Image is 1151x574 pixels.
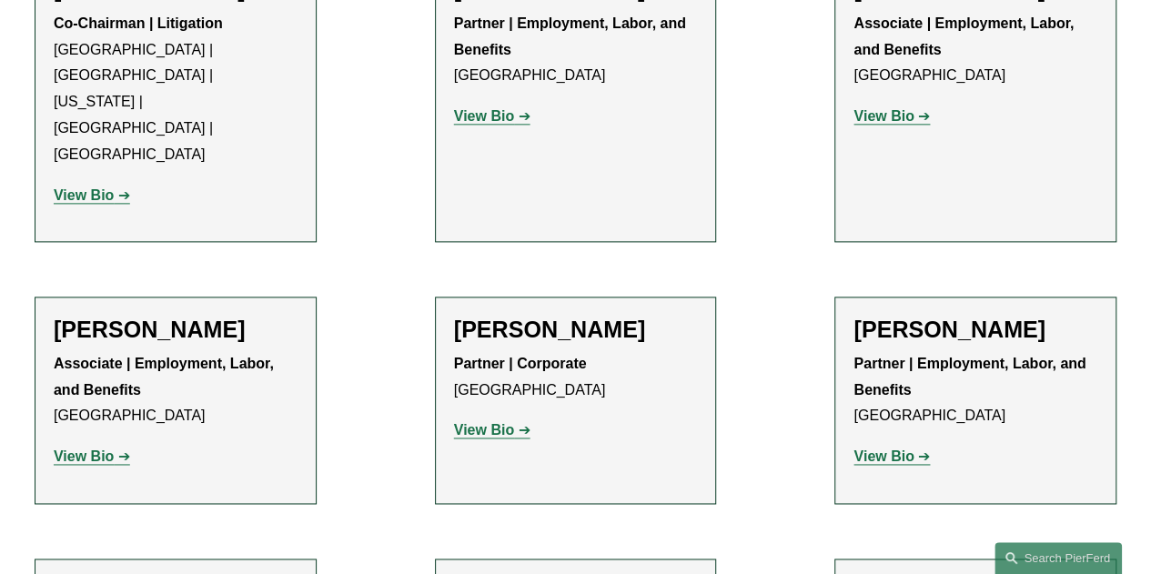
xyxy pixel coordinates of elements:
p: [GEOGRAPHIC_DATA] [54,351,298,429]
a: View Bio [54,187,130,203]
h2: [PERSON_NAME] [54,316,298,343]
strong: View Bio [454,108,514,124]
h2: [PERSON_NAME] [454,316,698,343]
a: View Bio [853,108,930,124]
a: Search this site [995,542,1122,574]
strong: Partner | Employment, Labor, and Benefits [853,356,1090,398]
p: [GEOGRAPHIC_DATA] [454,11,698,89]
h2: [PERSON_NAME] [853,316,1097,343]
p: [GEOGRAPHIC_DATA] [853,351,1097,429]
strong: View Bio [853,108,914,124]
strong: View Bio [54,187,114,203]
strong: Associate | Employment, Labor, and Benefits [54,356,278,398]
a: View Bio [853,448,930,464]
strong: Associate | Employment, Labor, and Benefits [853,15,1077,57]
strong: View Bio [454,422,514,438]
p: [GEOGRAPHIC_DATA] | [GEOGRAPHIC_DATA] | [US_STATE] | [GEOGRAPHIC_DATA] | [GEOGRAPHIC_DATA] [54,11,298,168]
a: View Bio [54,448,130,464]
strong: View Bio [54,448,114,464]
a: View Bio [454,108,530,124]
strong: Partner | Corporate [454,356,587,371]
strong: Partner | Employment, Labor, and Benefits [454,15,691,57]
a: View Bio [454,422,530,438]
strong: Co-Chairman | Litigation [54,15,223,31]
strong: View Bio [853,448,914,464]
p: [GEOGRAPHIC_DATA] [853,11,1097,89]
p: [GEOGRAPHIC_DATA] [454,351,698,404]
